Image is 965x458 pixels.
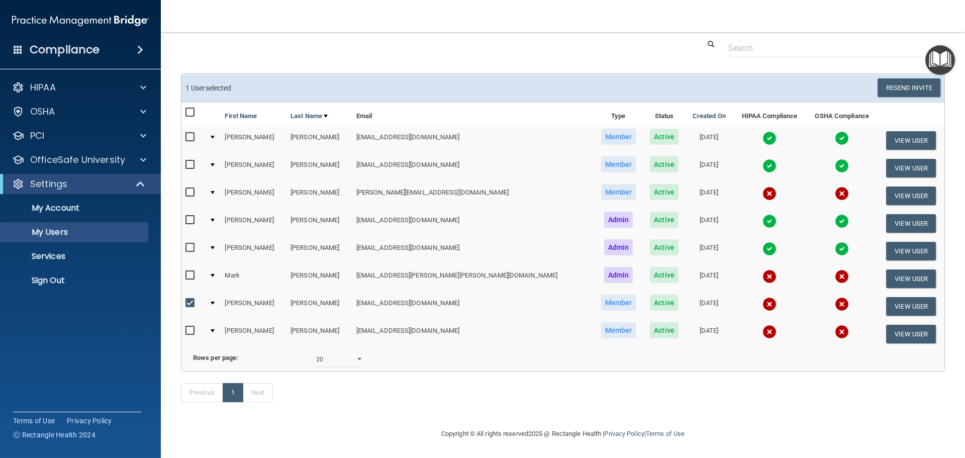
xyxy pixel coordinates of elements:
[650,184,679,200] span: Active
[352,320,594,347] td: [EMAIL_ADDRESS][DOMAIN_NAME]
[601,295,636,311] span: Member
[806,103,878,127] th: OSHA Compliance
[604,239,633,255] span: Admin
[878,78,940,97] button: Resend Invite
[352,293,594,320] td: [EMAIL_ADDRESS][DOMAIN_NAME]
[650,239,679,255] span: Active
[352,103,594,127] th: Email
[728,39,937,57] input: Search
[601,156,636,172] span: Member
[886,214,936,233] button: View User
[886,187,936,205] button: View User
[650,156,679,172] span: Active
[7,227,144,237] p: My Users
[650,295,679,311] span: Active
[886,159,936,177] button: View User
[352,237,594,265] td: [EMAIL_ADDRESS][DOMAIN_NAME]
[30,130,44,142] p: PCI
[286,237,352,265] td: [PERSON_NAME]
[223,383,243,402] a: 1
[601,322,636,338] span: Member
[650,267,679,283] span: Active
[352,154,594,182] td: [EMAIL_ADDRESS][DOMAIN_NAME]
[291,110,328,122] a: Last Name
[762,269,777,284] img: cross.ca9f0e7f.svg
[685,293,733,320] td: [DATE]
[925,45,955,75] button: Open Resource Center
[13,430,95,440] span: Ⓒ Rectangle Health 2024
[286,265,352,293] td: [PERSON_NAME]
[221,265,286,293] td: Mark
[835,214,849,228] img: tick.e7d51cea.svg
[379,418,746,450] div: Copyright © All rights reserved 2025 @ Rectangle Health | |
[685,154,733,182] td: [DATE]
[762,297,777,311] img: cross.ca9f0e7f.svg
[685,182,733,210] td: [DATE]
[685,320,733,347] td: [DATE]
[30,178,67,190] p: Settings
[221,210,286,237] td: [PERSON_NAME]
[650,212,679,228] span: Active
[12,11,149,31] img: PMB logo
[733,103,806,127] th: HIPAA Compliance
[352,182,594,210] td: [PERSON_NAME][EMAIL_ADDRESS][DOMAIN_NAME]
[286,320,352,347] td: [PERSON_NAME]
[762,187,777,201] img: cross.ca9f0e7f.svg
[643,103,686,127] th: Status
[835,325,849,339] img: cross.ca9f0e7f.svg
[886,242,936,260] button: View User
[835,187,849,201] img: cross.ca9f0e7f.svg
[352,265,594,293] td: [EMAIL_ADDRESS][PERSON_NAME][PERSON_NAME][DOMAIN_NAME]
[221,237,286,265] td: [PERSON_NAME]
[221,320,286,347] td: [PERSON_NAME]
[7,251,144,261] p: Services
[835,242,849,256] img: tick.e7d51cea.svg
[67,416,112,426] a: Privacy Policy
[604,430,644,437] a: Privacy Policy
[12,106,146,118] a: OSHA
[181,383,223,402] a: Previous
[7,203,144,213] p: My Account
[650,129,679,145] span: Active
[646,430,685,437] a: Terms of Use
[601,129,636,145] span: Member
[12,130,146,142] a: PCI
[352,127,594,154] td: [EMAIL_ADDRESS][DOMAIN_NAME]
[650,322,679,338] span: Active
[835,159,849,173] img: tick.e7d51cea.svg
[221,154,286,182] td: [PERSON_NAME]
[30,106,55,118] p: OSHA
[221,293,286,320] td: [PERSON_NAME]
[601,184,636,200] span: Member
[352,210,594,237] td: [EMAIL_ADDRESS][DOMAIN_NAME]
[286,210,352,237] td: [PERSON_NAME]
[286,154,352,182] td: [PERSON_NAME]
[13,416,55,426] a: Terms of Use
[886,269,936,288] button: View User
[30,154,125,166] p: OfficeSafe University
[30,43,100,57] h4: Compliance
[685,237,733,265] td: [DATE]
[225,110,257,122] a: First Name
[12,178,146,190] a: Settings
[762,159,777,173] img: tick.e7d51cea.svg
[286,127,352,154] td: [PERSON_NAME]
[12,81,146,94] a: HIPAA
[604,212,633,228] span: Admin
[685,210,733,237] td: [DATE]
[835,269,849,284] img: cross.ca9f0e7f.svg
[685,127,733,154] td: [DATE]
[221,182,286,210] td: [PERSON_NAME]
[12,154,146,166] a: OfficeSafe University
[193,354,238,361] b: Rows per page:
[886,131,936,150] button: View User
[693,110,726,122] a: Created On
[243,383,273,402] a: Next
[604,267,633,283] span: Admin
[594,103,643,127] th: Type
[835,297,849,311] img: cross.ca9f0e7f.svg
[762,325,777,339] img: cross.ca9f0e7f.svg
[685,265,733,293] td: [DATE]
[835,131,849,145] img: tick.e7d51cea.svg
[762,214,777,228] img: tick.e7d51cea.svg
